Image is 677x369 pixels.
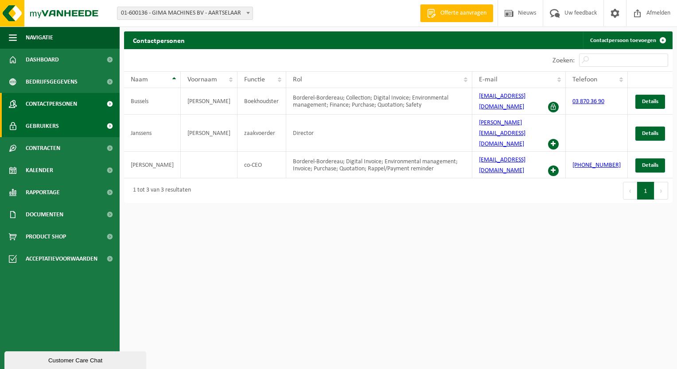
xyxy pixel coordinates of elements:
[635,127,665,141] a: Details
[26,226,66,248] span: Product Shop
[124,152,181,178] td: [PERSON_NAME]
[572,98,604,105] a: 03 870 36 90
[420,4,493,22] a: Offerte aanvragen
[26,27,53,49] span: Navigatie
[26,71,78,93] span: Bedrijfsgegevens
[293,76,302,83] span: Rol
[572,162,621,169] a: [PHONE_NUMBER]
[244,76,265,83] span: Functie
[635,95,665,109] a: Details
[438,9,489,18] span: Offerte aanvragen
[124,88,181,115] td: Bussels
[642,131,658,136] span: Details
[286,88,472,115] td: Borderel-Bordereau; Collection; Digital Invoice; Environmental management; Finance; Purchase; Quo...
[237,152,286,178] td: co-CEO
[623,182,637,200] button: Previous
[4,350,148,369] iframe: chat widget
[128,183,191,199] div: 1 tot 3 van 3 resultaten
[26,248,97,270] span: Acceptatievoorwaarden
[117,7,253,20] span: 01-600136 - GIMA MACHINES BV - AARTSELAAR
[181,115,237,152] td: [PERSON_NAME]
[642,99,658,104] span: Details
[479,157,525,174] a: [EMAIL_ADDRESS][DOMAIN_NAME]
[286,152,472,178] td: Borderel-Bordereau; Digital Invoice; Environmental management; Invoice; Purchase; Quotation; Rapp...
[117,7,253,19] span: 01-600136 - GIMA MACHINES BV - AARTSELAAR
[187,76,217,83] span: Voornaam
[479,119,525,147] a: [PERSON_NAME][EMAIL_ADDRESS][DOMAIN_NAME]
[26,137,60,159] span: Contracten
[479,76,498,83] span: E-mail
[637,182,654,200] button: 1
[181,88,237,115] td: [PERSON_NAME]
[26,49,59,71] span: Dashboard
[124,31,194,49] h2: Contactpersonen
[642,162,658,168] span: Details
[26,93,77,115] span: Contactpersonen
[572,76,597,83] span: Telefoon
[26,204,63,226] span: Documenten
[124,115,181,152] td: Janssens
[237,88,286,115] td: Boekhoudster
[552,57,575,64] label: Zoeken:
[26,115,59,137] span: Gebruikers
[237,115,286,152] td: zaakvoerder
[479,93,525,110] a: [EMAIL_ADDRESS][DOMAIN_NAME]
[286,115,472,152] td: Director
[583,31,672,49] a: Contactpersoon toevoegen
[26,181,60,204] span: Rapportage
[654,182,668,200] button: Next
[26,159,53,181] span: Kalender
[131,76,148,83] span: Naam
[635,158,665,173] a: Details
